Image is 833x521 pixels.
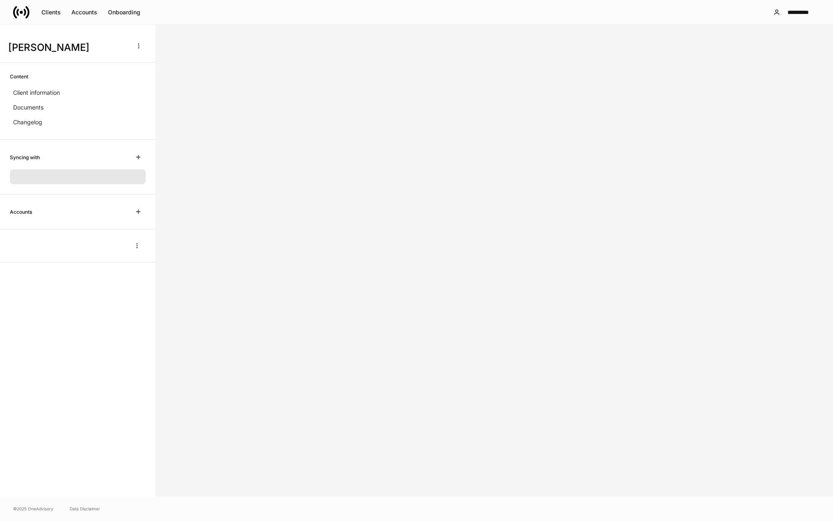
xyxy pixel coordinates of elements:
[108,9,140,15] div: Onboarding
[41,9,61,15] div: Clients
[71,9,97,15] div: Accounts
[10,208,32,216] h6: Accounts
[13,118,42,126] p: Changelog
[10,100,146,115] a: Documents
[70,505,100,512] a: Data Disclaimer
[10,153,40,161] h6: Syncing with
[8,41,127,54] h3: [PERSON_NAME]
[13,89,60,97] p: Client information
[103,6,146,19] button: Onboarding
[13,103,43,112] p: Documents
[36,6,66,19] button: Clients
[66,6,103,19] button: Accounts
[10,85,146,100] a: Client information
[10,73,28,80] h6: Content
[10,115,146,130] a: Changelog
[13,505,53,512] span: © 2025 OneAdvisory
